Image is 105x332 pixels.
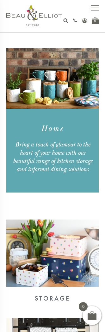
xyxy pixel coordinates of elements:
img: Storage [6,220,99,287]
h1: Home [11,124,94,134]
div: Bring a touch of glamour to the heart of your home with our beautiful range of kitchen storage an... [11,140,94,173]
div: Storage [6,295,99,302]
span: 0 [79,302,88,311]
a: Storage Storage [6,282,99,302]
img: logo [6,5,62,26]
a: 0 [92,17,99,24]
